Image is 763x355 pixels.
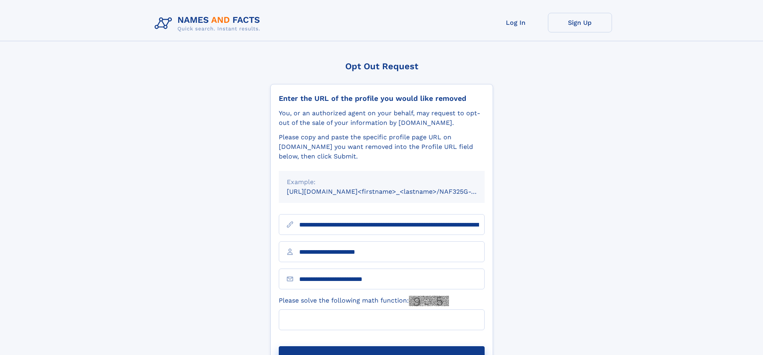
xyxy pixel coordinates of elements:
div: Example: [287,177,477,187]
img: Logo Names and Facts [151,13,267,34]
div: Please copy and paste the specific profile page URL on [DOMAIN_NAME] you want removed into the Pr... [279,132,485,161]
label: Please solve the following math function: [279,296,449,306]
div: Enter the URL of the profile you would like removed [279,94,485,103]
div: You, or an authorized agent on your behalf, may request to opt-out of the sale of your informatio... [279,108,485,128]
a: Log In [484,13,548,32]
a: Sign Up [548,13,612,32]
small: [URL][DOMAIN_NAME]<firstname>_<lastname>/NAF325G-xxxxxxxx [287,188,500,195]
div: Opt Out Request [270,61,493,71]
